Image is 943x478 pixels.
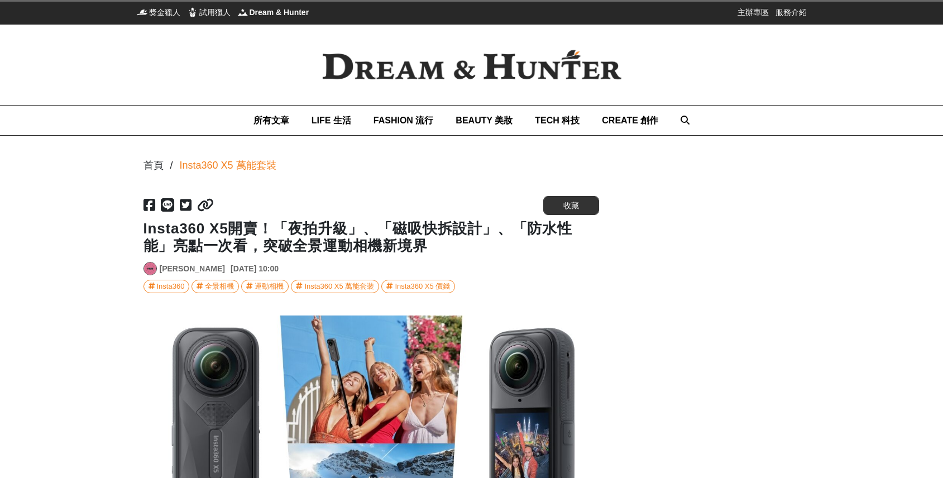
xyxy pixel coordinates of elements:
div: / [170,158,173,173]
img: Dream & Hunter [237,7,248,18]
a: 服務介紹 [776,7,807,18]
div: 全景相機 [205,280,234,293]
a: LIFE 生活 [312,106,351,135]
div: Insta360 X5 萬能套裝 [304,280,374,293]
a: 獎金獵人獎金獵人 [137,7,180,18]
img: 獎金獵人 [137,7,148,18]
a: [PERSON_NAME] [160,263,225,275]
div: [DATE] 10:00 [231,263,279,275]
a: TECH 科技 [535,106,580,135]
a: 運動相機 [241,280,289,293]
img: 試用獵人 [187,7,198,18]
span: FASHION 流行 [374,116,434,125]
span: 獎金獵人 [149,7,180,18]
a: Dream & HunterDream & Hunter [237,7,309,18]
a: 所有文章 [253,106,289,135]
a: BEAUTY 美妝 [456,106,513,135]
a: FASHION 流行 [374,106,434,135]
a: Insta360 X5 萬能套裝 [180,158,276,173]
a: 試用獵人試用獵人 [187,7,231,18]
a: 主辦專區 [738,7,769,18]
span: BEAUTY 美妝 [456,116,513,125]
a: 全景相機 [192,280,239,293]
div: 首頁 [143,158,164,173]
a: Insta360 X5 萬能套裝 [291,280,379,293]
span: 所有文章 [253,116,289,125]
img: Avatar [144,262,156,275]
a: CREATE 創作 [602,106,658,135]
span: 試用獵人 [199,7,231,18]
a: Insta360 X5 價錢 [381,280,455,293]
div: 運動相機 [255,280,284,293]
a: Insta360 [143,280,190,293]
div: Insta360 X5 價錢 [395,280,450,293]
img: Dream & Hunter [304,32,639,98]
span: CREATE 創作 [602,116,658,125]
span: TECH 科技 [535,116,580,125]
div: Insta360 [157,280,185,293]
span: Dream & Hunter [250,7,309,18]
a: Avatar [143,262,157,275]
span: LIFE 生活 [312,116,351,125]
h1: Insta360 X5開賣！「夜拍升級」、「磁吸快拆設計」、「防水性能」亮點一次看，突破全景運動相機新境界 [143,220,599,255]
button: 收藏 [543,196,599,215]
